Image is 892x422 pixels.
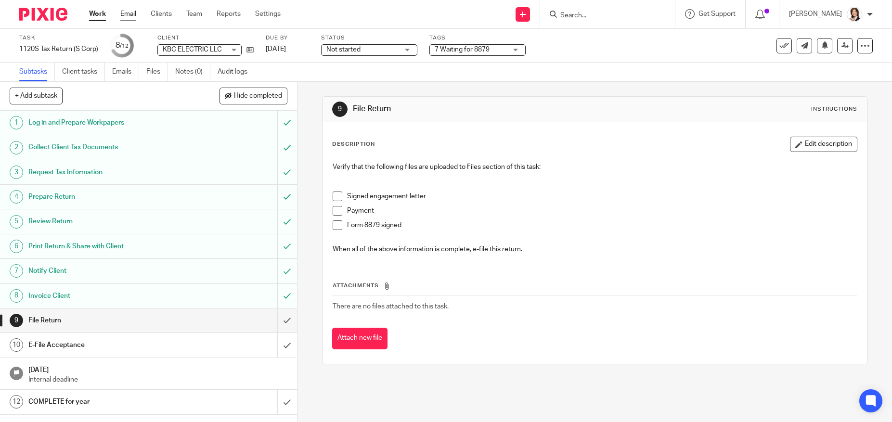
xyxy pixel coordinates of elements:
[332,141,375,148] p: Description
[120,9,136,19] a: Email
[89,9,106,19] a: Work
[120,43,129,49] small: /12
[28,338,188,352] h1: E-File Acceptance
[10,116,23,129] div: 1
[146,63,168,81] a: Files
[19,63,55,81] a: Subtasks
[28,115,188,130] h1: Log in and Prepare Workpapers
[266,46,286,52] span: [DATE]
[321,34,417,42] label: Status
[333,303,449,310] span: There are no files attached to this task.
[157,34,254,42] label: Client
[10,338,23,352] div: 10
[28,289,188,303] h1: Invoice Client
[28,239,188,254] h1: Print Return & Share with Client
[353,104,615,114] h1: File Return
[175,63,210,81] a: Notes (0)
[28,140,188,154] h1: Collect Client Tax Documents
[10,215,23,229] div: 5
[151,9,172,19] a: Clients
[28,264,188,278] h1: Notify Client
[811,105,857,113] div: Instructions
[10,240,23,253] div: 6
[10,314,23,327] div: 9
[112,63,139,81] a: Emails
[333,235,856,255] p: When all of the above information is complete, e-file this return.
[163,46,222,53] span: KBC ELECTRIC LLC
[28,214,188,229] h1: Review Return
[28,375,287,384] p: Internal deadline
[186,9,202,19] a: Team
[28,313,188,328] h1: File Return
[10,289,23,303] div: 8
[10,166,23,179] div: 3
[347,192,856,201] p: Signed engagement letter
[116,40,129,51] div: 8
[559,12,646,20] input: Search
[10,190,23,204] div: 4
[28,190,188,204] h1: Prepare Return
[19,34,98,42] label: Task
[347,220,856,230] p: Form 8879 signed
[28,165,188,179] h1: Request Tax Information
[789,9,842,19] p: [PERSON_NAME]
[333,162,856,172] p: Verify that the following files are uploaded to Files section of this task:
[326,46,361,53] span: Not started
[217,9,241,19] a: Reports
[266,34,309,42] label: Due by
[218,63,255,81] a: Audit logs
[28,363,287,375] h1: [DATE]
[790,137,857,152] button: Edit description
[28,395,188,409] h1: COMPLETE for year
[62,63,105,81] a: Client tasks
[10,395,23,409] div: 12
[698,11,736,17] span: Get Support
[10,264,23,278] div: 7
[10,88,63,104] button: + Add subtask
[19,8,67,21] img: Pixie
[10,141,23,154] div: 2
[347,206,856,216] p: Payment
[220,88,287,104] button: Hide completed
[332,328,388,349] button: Attach new file
[333,283,379,288] span: Attachments
[19,44,98,54] div: 1120S Tax Return (S Corp)
[234,92,282,100] span: Hide completed
[847,7,862,22] img: BW%20Website%203%20-%20square.jpg
[435,46,490,53] span: 7 Waiting for 8879
[429,34,526,42] label: Tags
[255,9,281,19] a: Settings
[332,102,348,117] div: 9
